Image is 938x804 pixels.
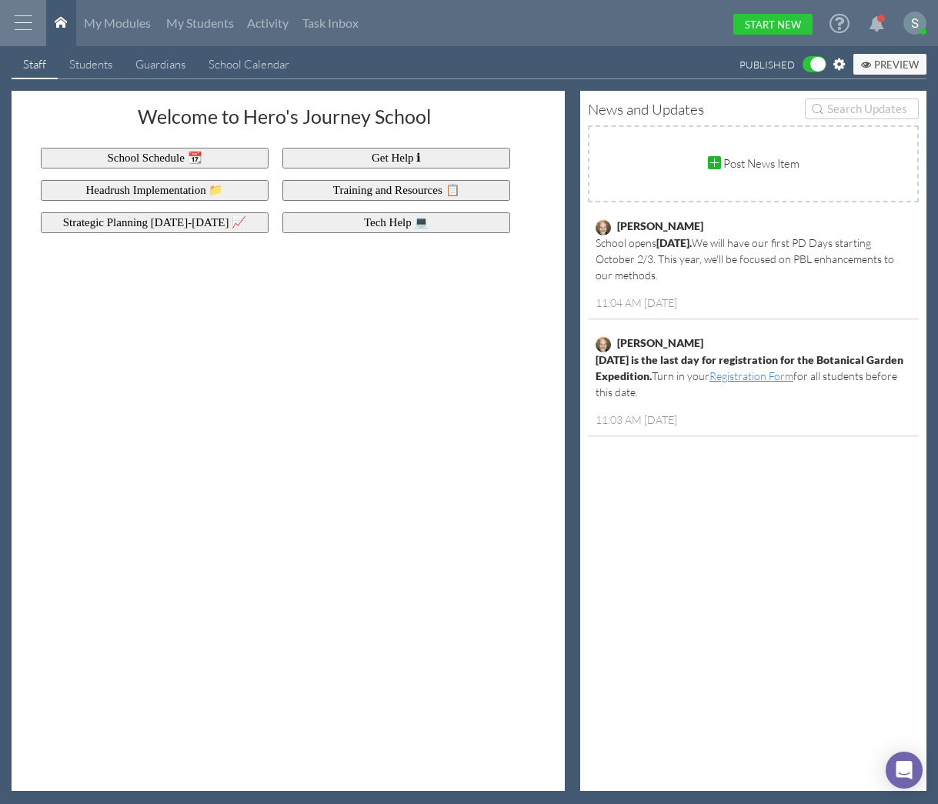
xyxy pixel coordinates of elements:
[12,50,58,79] a: Staff
[596,352,911,400] p: Turn in your for all students before this date.
[41,212,269,233] button: Strategic Planning [DATE]-[DATE] 📈
[810,57,826,72] span: ON
[861,58,919,71] span: Preview
[704,152,803,175] div: Post News Item
[27,106,542,134] h1: Welcome to Hero's Journey School
[209,56,289,72] div: School Calendar
[709,369,793,382] a: Registration Form
[282,180,510,201] button: Training and Resources 📋
[247,15,289,30] span: Activity
[596,353,903,382] strong: [DATE] is the last day for registration for the Botanical Garden Expedition.
[69,56,112,72] div: Students
[596,295,911,311] div: 11:04 AM [DATE]
[739,56,803,74] label: Published
[124,50,197,79] a: Guardians
[617,219,703,232] span: [PERSON_NAME]
[41,180,269,201] button: Headrush Implementation 📁
[733,14,813,35] a: Start New
[596,220,611,235] img: image
[86,184,224,196] a: Headrush Implementation 📁
[23,56,46,72] div: Staff
[823,101,912,117] input: Search Updates
[135,56,185,72] div: Guardians
[58,50,124,79] a: Students
[282,148,510,168] button: Get Help ℹ
[886,752,923,789] div: Open Intercom Messenger
[656,236,692,249] strong: [DATE].
[282,212,510,233] button: Tech Help 💻
[84,15,151,30] span: My Modules
[588,99,704,119] h1: News and Updates
[302,15,359,30] span: Task Inbox
[853,54,926,75] button: Preview
[596,337,611,352] img: image
[617,336,703,349] span: [PERSON_NAME]
[596,235,911,283] p: School opens We will have our first PD Days starting October 2/3. This year, we'll be focused on ...
[166,15,234,30] span: My Students
[197,50,301,79] a: School Calendar
[41,148,269,168] button: School Schedule 📆
[596,412,911,428] div: 11:03 AM [DATE]
[903,12,926,35] img: ACg8ocKKX03B5h8i416YOfGGRvQH7qkhkMU_izt_hUWC0FdG_LDggA=s96-c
